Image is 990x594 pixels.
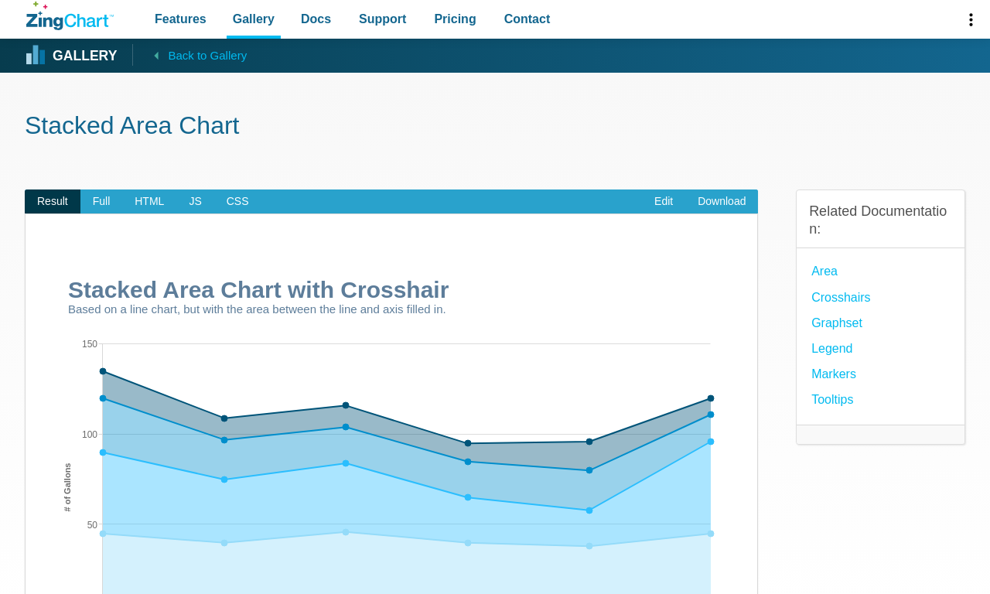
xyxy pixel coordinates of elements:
[214,189,261,214] span: CSS
[811,338,852,359] a: Legend
[132,44,247,66] a: Back to Gallery
[434,9,476,29] span: Pricing
[811,364,856,384] a: Markers
[122,189,176,214] span: HTML
[25,110,965,145] h1: Stacked Area Chart
[26,2,114,30] a: ZingChart Logo. Click to return to the homepage
[685,189,758,214] a: Download
[155,9,207,29] span: Features
[233,9,275,29] span: Gallery
[25,189,80,214] span: Result
[176,189,213,214] span: JS
[811,261,838,282] a: Area
[26,44,117,67] a: Gallery
[504,9,551,29] span: Contact
[811,287,870,308] a: Crosshairs
[80,189,123,214] span: Full
[809,203,952,239] h3: Related Documentation:
[811,312,862,333] a: Graphset
[301,9,331,29] span: Docs
[642,189,685,214] a: Edit
[811,389,853,410] a: Tooltips
[53,49,117,63] strong: Gallery
[168,46,247,66] span: Back to Gallery
[359,9,406,29] span: Support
